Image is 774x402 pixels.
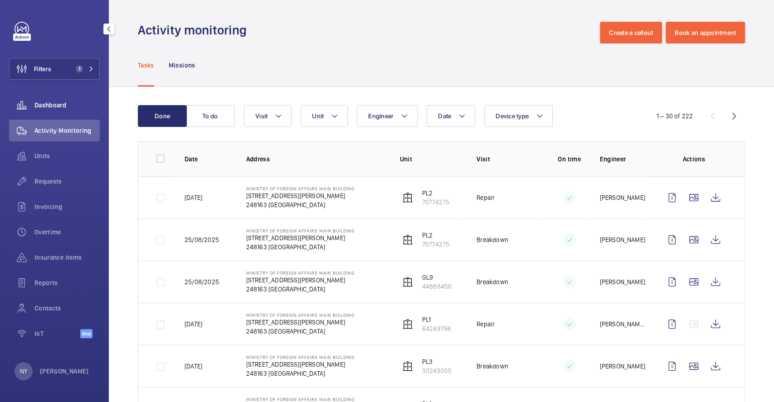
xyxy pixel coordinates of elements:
[76,65,83,73] span: 1
[246,276,355,285] p: [STREET_ADDRESS][PERSON_NAME]
[246,186,355,191] p: Ministry of Foreign Affairs Main Building
[34,278,100,287] span: Reports
[185,193,202,202] p: [DATE]
[138,22,252,39] h1: Activity monitoring
[422,273,452,282] p: GL9
[599,193,645,202] p: [PERSON_NAME]
[599,362,645,371] p: [PERSON_NAME]
[357,105,418,127] button: Engineer
[312,112,324,120] span: Unit
[599,155,647,164] p: Engineer
[246,242,355,252] p: 248163 [GEOGRAPHIC_DATA]
[666,22,745,44] button: Book an appointment
[422,189,449,198] p: PL2
[599,235,645,244] p: [PERSON_NAME]
[554,155,585,164] p: On time
[246,200,355,209] p: 248163 [GEOGRAPHIC_DATA]
[34,253,100,262] span: Insurance items
[422,315,451,324] p: PL1
[422,366,452,375] p: 30249355
[400,155,462,164] p: Unit
[477,320,495,329] p: Repair
[246,360,355,369] p: [STREET_ADDRESS][PERSON_NAME]
[246,312,355,318] p: Ministry of Foreign Affairs Main Building
[246,369,355,378] p: 248163 [GEOGRAPHIC_DATA]
[477,235,508,244] p: Breakdown
[34,151,100,160] span: Units
[661,155,726,164] p: Actions
[185,235,219,244] p: 25/08/2025
[185,320,202,329] p: [DATE]
[246,354,355,360] p: Ministry of Foreign Affairs Main Building
[496,112,529,120] span: Device type
[186,105,235,127] button: To do
[368,112,394,120] span: Engineer
[246,233,355,242] p: [STREET_ADDRESS][PERSON_NAME]
[246,285,355,294] p: 248163 [GEOGRAPHIC_DATA]
[422,198,449,207] p: 70774275
[34,64,51,73] span: Filters
[169,61,195,70] p: Missions
[246,270,355,276] p: Ministry of Foreign Affairs Main Building
[34,304,100,313] span: Contacts
[34,101,100,110] span: Dashboard
[402,276,413,287] img: elevator.svg
[246,327,355,336] p: 248163 [GEOGRAPHIC_DATA]
[402,234,413,245] img: elevator.svg
[34,228,100,237] span: Overtime
[402,192,413,203] img: elevator.svg
[34,329,80,338] span: IoT
[422,240,449,249] p: 70774275
[138,61,154,70] p: Tasks
[138,105,187,127] button: Done
[246,155,385,164] p: Address
[301,105,348,127] button: Unit
[600,22,662,44] button: Create a callout
[599,277,645,286] p: [PERSON_NAME]
[422,231,449,240] p: PL2
[255,112,268,120] span: Visit
[599,320,647,329] p: [PERSON_NAME] Dela [PERSON_NAME]
[185,362,202,371] p: [DATE]
[484,105,553,127] button: Device type
[246,397,355,402] p: Ministry of Foreign Affairs Main Building
[402,319,413,329] img: elevator.svg
[422,324,451,333] p: 64249796
[34,126,100,135] span: Activity Monitoring
[422,357,452,366] p: PL3
[246,228,355,233] p: Ministry of Foreign Affairs Main Building
[477,362,508,371] p: Breakdown
[438,112,451,120] span: Date
[185,277,219,286] p: 25/08/2025
[477,277,508,286] p: Breakdown
[402,361,413,372] img: elevator.svg
[477,193,495,202] p: Repair
[34,202,100,211] span: Invoicing
[422,282,452,291] p: 44888450
[80,329,92,338] span: Beta
[246,318,355,327] p: [STREET_ADDRESS][PERSON_NAME]
[9,58,100,80] button: Filters1
[246,191,355,200] p: [STREET_ADDRESS][PERSON_NAME]
[244,105,292,127] button: Visit
[657,111,693,121] div: 1 – 30 of 222
[477,155,539,164] p: Visit
[40,367,89,376] p: [PERSON_NAME]
[20,367,27,376] p: NY
[427,105,475,127] button: Date
[34,177,100,186] span: Requests
[185,155,232,164] p: Date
